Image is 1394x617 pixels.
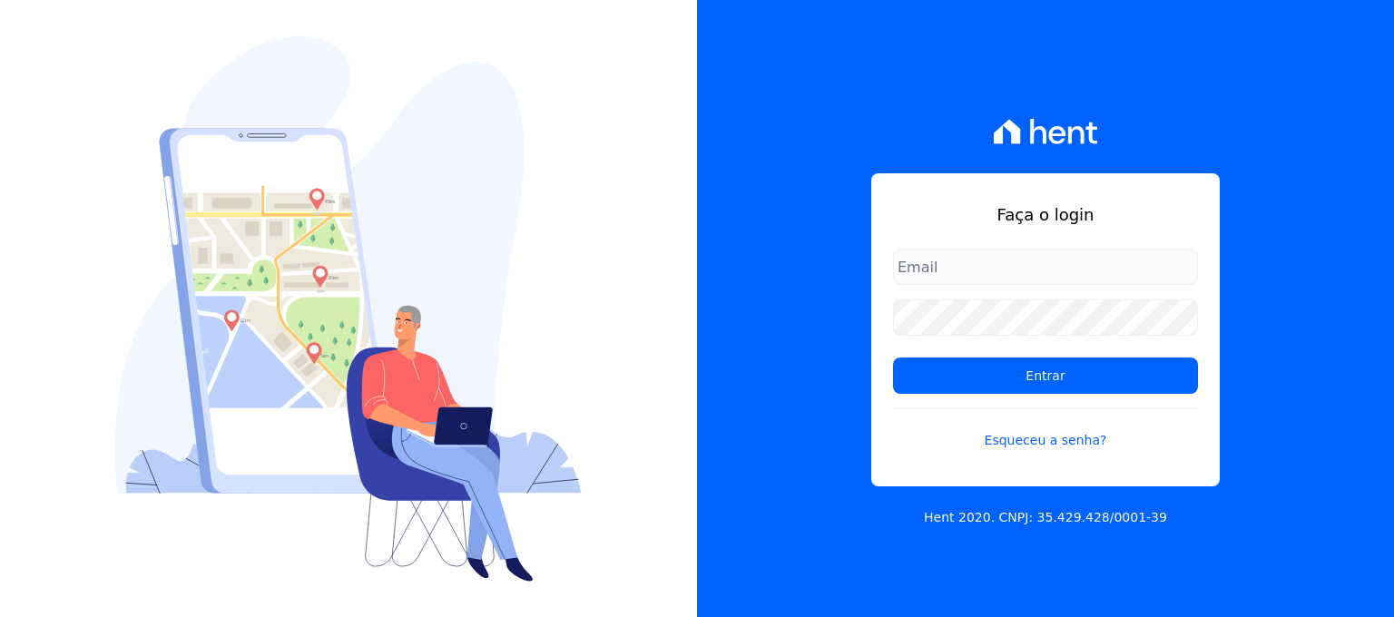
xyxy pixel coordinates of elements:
[893,249,1198,285] input: Email
[893,408,1198,450] a: Esqueceu a senha?
[893,202,1198,227] h1: Faça o login
[115,36,582,582] img: Login
[924,508,1167,527] p: Hent 2020. CNPJ: 35.429.428/0001-39
[893,357,1198,394] input: Entrar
